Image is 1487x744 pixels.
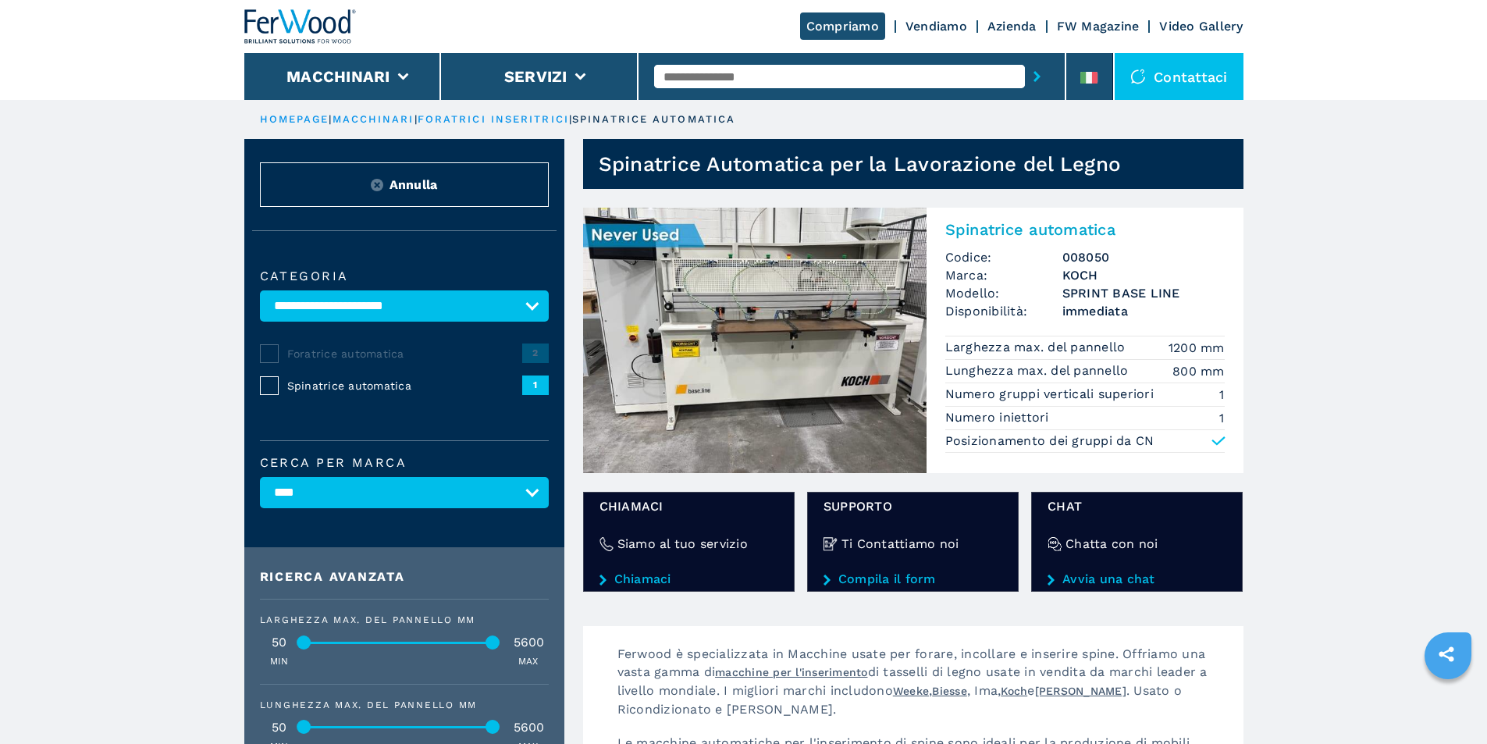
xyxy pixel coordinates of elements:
[945,386,1158,403] p: Numero gruppi verticali superiori
[824,537,838,551] img: Ti Contattiamo noi
[945,362,1133,379] p: Lunghezza max. del pannello
[260,270,549,283] label: Categoria
[1062,302,1225,320] span: immediata
[1115,53,1243,100] div: Contattaci
[504,67,567,86] button: Servizi
[893,685,929,697] a: Weeke
[1172,362,1225,380] em: 800 mm
[1048,537,1062,551] img: Chatta con noi
[841,535,959,553] h4: Ti Contattiamo noi
[945,409,1053,426] p: Numero iniettori
[371,179,383,191] img: Reset
[1169,339,1225,357] em: 1200 mm
[824,572,1002,586] a: Compila il form
[800,12,885,40] a: Compriamo
[1219,409,1224,427] em: 1
[1057,19,1140,34] a: FW Magazine
[260,615,549,625] div: Larghezza max. del pannello mm
[414,113,418,125] span: |
[1001,685,1027,697] a: Koch
[1130,69,1146,84] img: Contattaci
[260,721,299,734] div: 50
[510,721,549,734] div: 5600
[945,284,1062,302] span: Modello:
[1025,59,1049,94] button: submit-button
[602,645,1243,734] p: Ferwood è specializzata in Macchine usate per forare, incollare e inserire spine. Offriamo una va...
[287,346,522,361] span: Foratrice automatica
[260,571,549,583] div: Ricerca Avanzata
[1062,248,1225,266] h3: 008050
[987,19,1037,34] a: Azienda
[715,666,868,678] a: macchine per l'inserimento
[945,248,1062,266] span: Codice:
[522,376,549,394] span: 1
[1065,535,1158,553] h4: Chatta con noi
[945,302,1062,320] span: Disponibilità:
[599,572,778,586] a: Chiamaci
[824,497,1002,515] span: Supporto
[244,9,357,44] img: Ferwood
[599,537,614,551] img: Siamo al tuo servizio
[569,113,572,125] span: |
[260,162,549,207] button: ResetAnnulla
[599,151,1122,176] h1: Spinatrice Automatica per la Lavorazione del Legno
[599,497,778,515] span: Chiamaci
[1219,386,1224,404] em: 1
[418,113,569,125] a: foratrici inseritrici
[1062,266,1225,284] h3: KOCH
[1048,497,1226,515] span: chat
[905,19,967,34] a: Vendiamo
[260,636,299,649] div: 50
[1159,19,1243,34] a: Video Gallery
[572,112,735,126] p: spinatrice automatica
[1048,572,1226,586] a: Avvia una chat
[945,339,1129,356] p: Larghezza max. del pannello
[260,700,549,710] div: Lunghezza max. del pannello mm
[260,457,549,469] label: Cerca per marca
[1421,674,1475,732] iframe: Chat
[518,655,539,668] p: MAX
[1062,284,1225,302] h3: SPRINT BASE LINE
[390,176,438,194] span: Annulla
[270,655,289,668] p: MIN
[932,685,967,697] a: Biesse
[286,67,390,86] button: Macchinari
[945,220,1225,239] h2: Spinatrice automatica
[583,208,1243,473] a: Spinatrice automatica KOCH SPRINT BASE LINESpinatrice automaticaCodice:008050Marca:KOCHModello:SP...
[945,266,1062,284] span: Marca:
[617,535,748,553] h4: Siamo al tuo servizio
[510,636,549,649] div: 5600
[583,208,927,473] img: Spinatrice automatica KOCH SPRINT BASE LINE
[333,113,414,125] a: macchinari
[945,433,1154,450] p: Posizionamento dei gruppi da CN
[1427,635,1466,674] a: sharethis
[522,344,549,362] span: 2
[260,113,329,125] a: HOMEPAGE
[1035,685,1126,697] a: [PERSON_NAME]
[329,113,332,125] span: |
[287,378,522,393] span: Spinatrice automatica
